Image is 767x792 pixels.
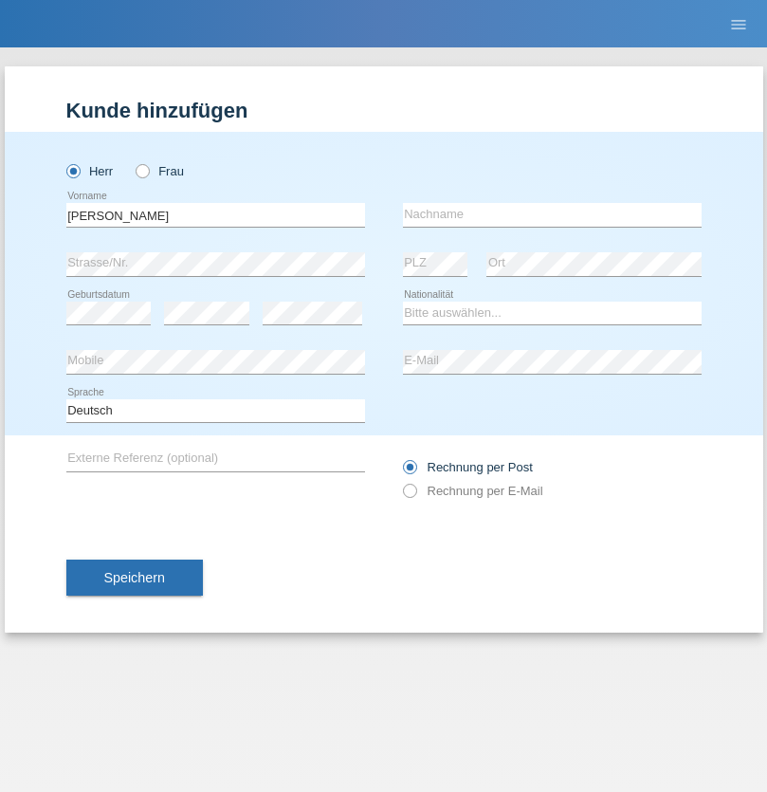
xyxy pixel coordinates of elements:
[403,484,415,507] input: Rechnung per E-Mail
[729,15,748,34] i: menu
[136,164,184,178] label: Frau
[66,560,203,596] button: Speichern
[136,164,148,176] input: Frau
[66,99,702,122] h1: Kunde hinzufügen
[403,484,543,498] label: Rechnung per E-Mail
[403,460,415,484] input: Rechnung per Post
[66,164,114,178] label: Herr
[403,460,533,474] label: Rechnung per Post
[104,570,165,585] span: Speichern
[720,18,758,29] a: menu
[66,164,79,176] input: Herr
